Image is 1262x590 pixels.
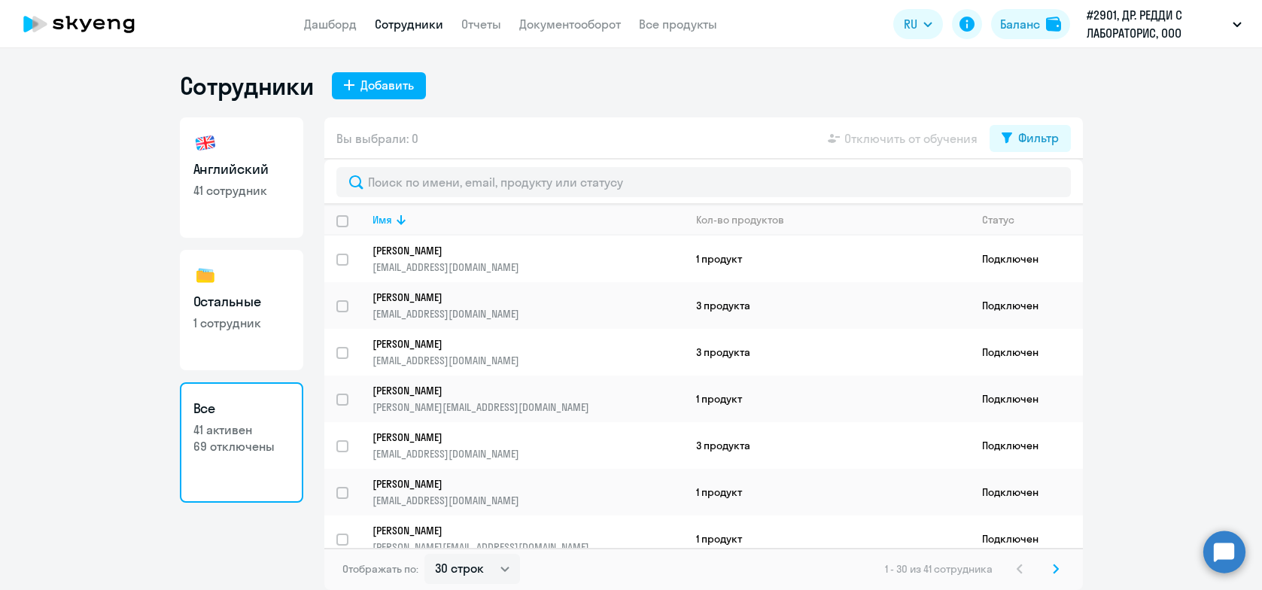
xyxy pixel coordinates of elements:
img: english [193,131,217,155]
div: Добавить [360,76,414,94]
p: [PERSON_NAME][EMAIL_ADDRESS][DOMAIN_NAME] [373,400,683,414]
td: Подключен [970,376,1083,422]
td: 1 продукт [684,469,970,515]
p: [PERSON_NAME] [373,524,663,537]
p: [PERSON_NAME] [373,290,663,304]
p: [PERSON_NAME] [373,477,663,491]
div: Имя [373,213,392,227]
p: 1 сотрудник [193,315,290,331]
a: [PERSON_NAME][EMAIL_ADDRESS][DOMAIN_NAME] [373,430,683,461]
span: Вы выбрали: 0 [336,129,418,147]
p: #2901, ДР. РЕДДИ С ЛАБОРАТОРИС, ООО [1087,6,1227,42]
div: Кол-во продуктов [696,213,784,227]
p: [EMAIL_ADDRESS][DOMAIN_NAME] [373,354,683,367]
p: 41 активен [193,421,290,438]
div: Статус [982,213,1082,227]
div: Фильтр [1018,129,1059,147]
h1: Сотрудники [180,71,314,101]
a: Сотрудники [375,17,443,32]
div: Кол-во продуктов [696,213,969,227]
button: Добавить [332,72,426,99]
a: [PERSON_NAME][PERSON_NAME][EMAIL_ADDRESS][DOMAIN_NAME] [373,384,683,414]
p: [PERSON_NAME] [373,384,663,397]
div: Баланс [1000,15,1040,33]
input: Поиск по имени, email, продукту или статусу [336,167,1071,197]
a: Английский41 сотрудник [180,117,303,238]
h3: Остальные [193,292,290,312]
div: Статус [982,213,1014,227]
td: Подключен [970,422,1083,469]
img: balance [1046,17,1061,32]
h3: Все [193,399,290,418]
span: Отображать по: [342,562,418,576]
td: 1 продукт [684,236,970,282]
p: [PERSON_NAME] [373,337,663,351]
a: [PERSON_NAME][EMAIL_ADDRESS][DOMAIN_NAME] [373,477,683,507]
a: [PERSON_NAME][PERSON_NAME][EMAIL_ADDRESS][DOMAIN_NAME] [373,524,683,554]
a: [PERSON_NAME][EMAIL_ADDRESS][DOMAIN_NAME] [373,290,683,321]
a: Остальные1 сотрудник [180,250,303,370]
a: [PERSON_NAME][EMAIL_ADDRESS][DOMAIN_NAME] [373,244,683,274]
button: Балансbalance [991,9,1070,39]
a: [PERSON_NAME][EMAIL_ADDRESS][DOMAIN_NAME] [373,337,683,367]
p: [PERSON_NAME][EMAIL_ADDRESS][DOMAIN_NAME] [373,540,683,554]
a: Все продукты [639,17,717,32]
a: Дашборд [304,17,357,32]
td: 1 продукт [684,376,970,422]
img: others [193,263,217,287]
h3: Английский [193,160,290,179]
a: Документооборот [519,17,621,32]
a: Все41 активен69 отключены [180,382,303,503]
div: Имя [373,213,683,227]
button: #2901, ДР. РЕДДИ С ЛАБОРАТОРИС, ООО [1079,6,1249,42]
p: [EMAIL_ADDRESS][DOMAIN_NAME] [373,260,683,274]
span: 1 - 30 из 41 сотрудника [885,562,993,576]
td: Подключен [970,236,1083,282]
p: [EMAIL_ADDRESS][DOMAIN_NAME] [373,494,683,507]
span: RU [904,15,917,33]
p: 41 сотрудник [193,182,290,199]
a: Отчеты [461,17,501,32]
td: 1 продукт [684,515,970,562]
td: Подключен [970,515,1083,562]
td: Подключен [970,329,1083,376]
p: [EMAIL_ADDRESS][DOMAIN_NAME] [373,307,683,321]
button: RU [893,9,943,39]
td: 3 продукта [684,329,970,376]
p: [EMAIL_ADDRESS][DOMAIN_NAME] [373,447,683,461]
button: Фильтр [990,125,1071,152]
p: 69 отключены [193,438,290,455]
p: [PERSON_NAME] [373,430,663,444]
p: [PERSON_NAME] [373,244,663,257]
td: 3 продукта [684,282,970,329]
td: 3 продукта [684,422,970,469]
td: Подключен [970,282,1083,329]
td: Подключен [970,469,1083,515]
